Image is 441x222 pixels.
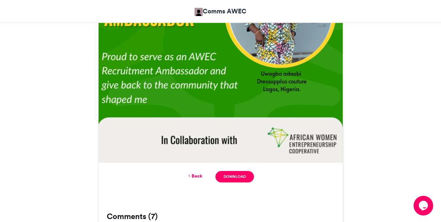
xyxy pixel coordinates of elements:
h3: Comments (7) [107,213,335,220]
img: Comms AWEC [195,8,203,16]
a: Comms AWEC [195,7,246,16]
iframe: chat widget [414,196,434,215]
a: Download [215,171,254,182]
a: Back [187,173,202,179]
